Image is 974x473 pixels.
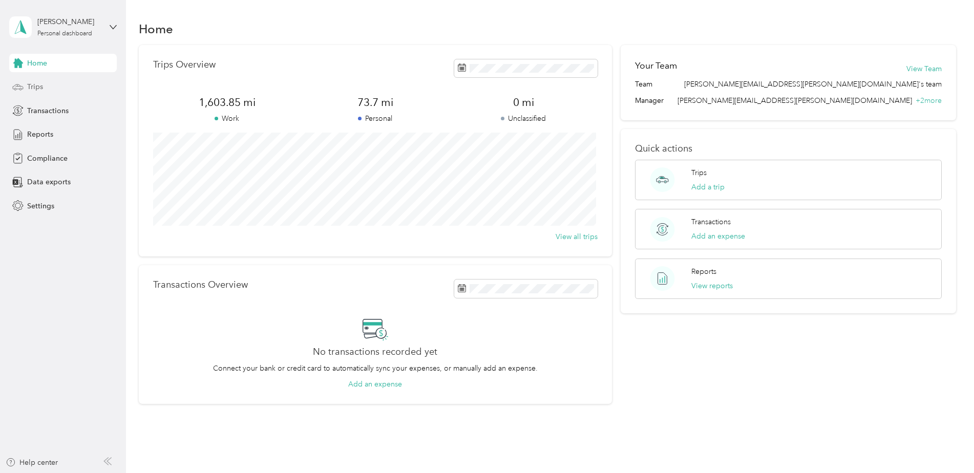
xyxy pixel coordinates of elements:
span: [PERSON_NAME][EMAIL_ADDRESS][PERSON_NAME][DOMAIN_NAME] [677,96,912,105]
button: View Team [906,63,942,74]
div: Personal dashboard [37,31,92,37]
span: Manager [635,95,664,106]
span: Reports [27,129,53,140]
p: Trips Overview [153,59,216,70]
h1: Home [139,24,173,34]
p: Transactions [691,217,731,227]
span: Data exports [27,177,71,187]
p: Personal [301,113,449,124]
span: Compliance [27,153,68,164]
span: Trips [27,81,43,92]
button: Help center [6,457,58,468]
span: + 2 more [916,96,942,105]
p: Transactions Overview [153,279,248,290]
p: Reports [691,266,716,277]
span: 0 mi [450,95,598,110]
span: Team [635,79,652,90]
div: [PERSON_NAME] [37,16,101,27]
span: [PERSON_NAME][EMAIL_ADDRESS][PERSON_NAME][DOMAIN_NAME]'s team [684,79,942,90]
p: Connect your bank or credit card to automatically sync your expenses, or manually add an expense. [213,363,538,374]
span: Settings [27,201,54,211]
h2: No transactions recorded yet [313,347,437,357]
p: Unclassified [450,113,598,124]
p: Work [153,113,301,124]
h2: Your Team [635,59,677,72]
button: Add an expense [348,379,402,390]
iframe: Everlance-gr Chat Button Frame [917,416,974,473]
button: View reports [691,281,733,291]
span: Home [27,58,47,69]
button: Add a trip [691,182,725,192]
span: 1,603.85 mi [153,95,301,110]
span: 73.7 mi [301,95,449,110]
p: Trips [691,167,707,178]
button: Add an expense [691,231,745,242]
button: View all trips [556,231,598,242]
span: Transactions [27,105,69,116]
p: Quick actions [635,143,942,154]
